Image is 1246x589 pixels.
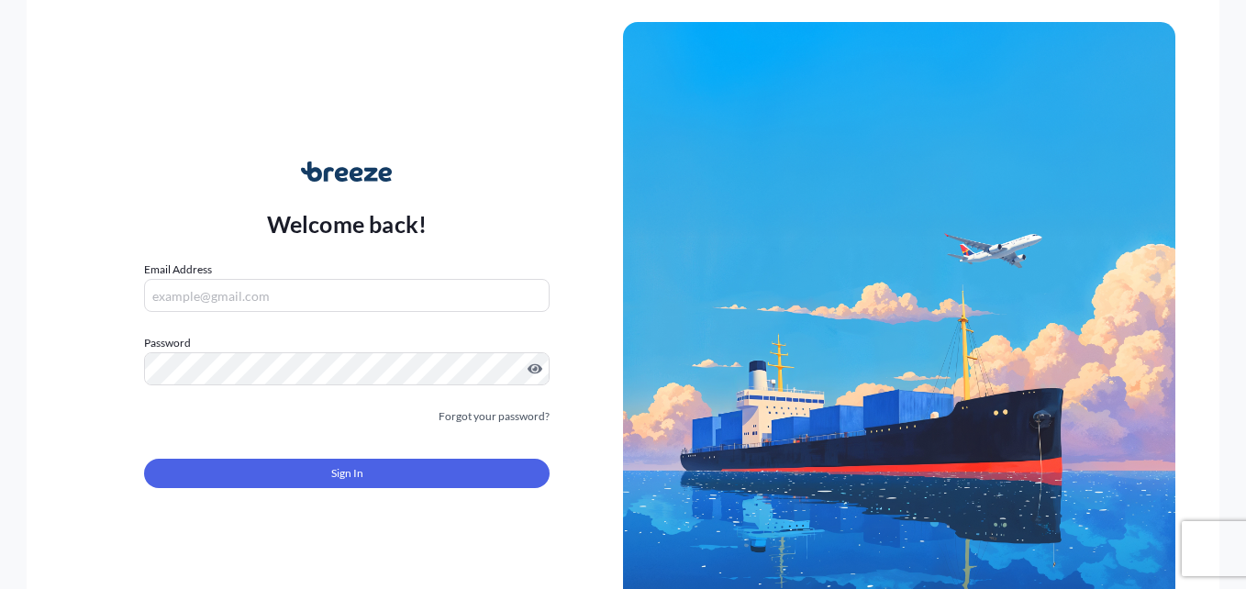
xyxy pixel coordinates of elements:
[144,459,550,488] button: Sign In
[267,209,428,239] p: Welcome back!
[144,261,212,279] label: Email Address
[144,334,550,352] label: Password
[144,279,550,312] input: example@gmail.com
[331,464,363,483] span: Sign In
[439,407,550,426] a: Forgot your password?
[528,361,542,376] button: Show password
